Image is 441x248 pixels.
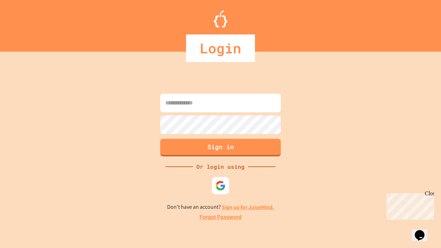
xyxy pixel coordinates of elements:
img: Logo.svg [214,10,227,28]
p: Don't have an account? [167,203,274,211]
div: Or login using [193,163,248,171]
iframe: chat widget [412,220,434,241]
iframe: chat widget [384,190,434,220]
a: Sign up for JuiceMind. [222,204,274,211]
div: Login [186,34,255,62]
button: Sign in [160,139,281,156]
div: Chat with us now!Close [3,3,48,44]
a: Forgot Password [199,213,242,221]
img: google-icon.svg [215,180,226,191]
